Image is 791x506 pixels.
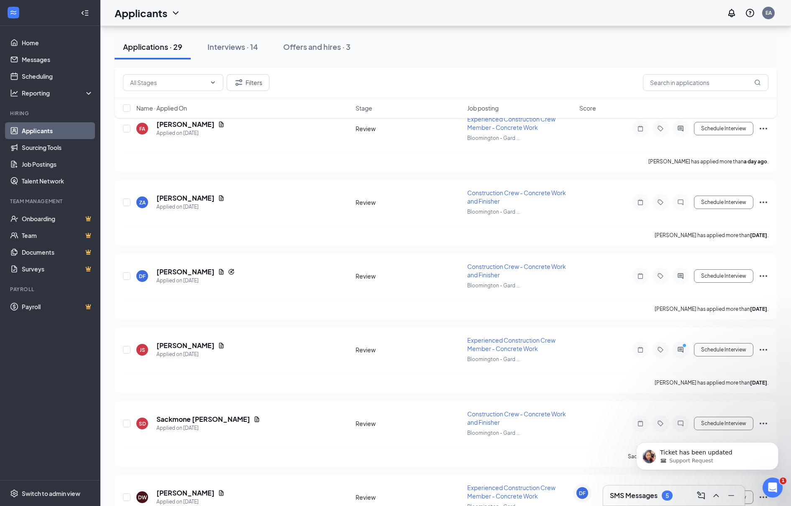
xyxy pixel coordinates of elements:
div: Switch to admin view [22,489,80,498]
a: SurveysCrown [22,261,93,277]
svg: Notifications [727,8,737,18]
button: ChevronUp [709,489,723,502]
svg: ChevronDown [210,79,216,86]
span: Bloomington - Gard ... [467,209,520,215]
span: Job posting [467,104,499,112]
div: FA [139,125,145,132]
svg: Ellipses [758,124,768,134]
div: Review [356,124,463,133]
p: [PERSON_NAME] has applied more than . [655,305,768,312]
svg: Tag [655,420,666,427]
svg: ActiveChat [676,125,686,132]
svg: WorkstreamLogo [9,8,18,17]
svg: Note [635,273,645,279]
input: All Stages [130,78,206,87]
a: DocumentsCrown [22,244,93,261]
svg: Note [635,125,645,132]
svg: ChatInactive [676,420,686,427]
svg: ChatInactive [676,199,686,206]
svg: Document [253,416,260,423]
div: Review [356,493,463,501]
div: Applied on [DATE] [156,350,225,359]
div: Hiring [10,110,92,117]
span: Stage [356,104,372,112]
svg: Ellipses [758,345,768,355]
span: Construction Crew - Concrete Work and Finisher [467,189,566,205]
div: Interviews · 14 [207,41,258,52]
div: Offers and hires · 3 [283,41,351,52]
b: [DATE] [750,306,767,312]
h5: [PERSON_NAME] [156,488,215,498]
div: EA [765,9,772,16]
div: DF [579,490,586,497]
a: PayrollCrown [22,298,93,315]
svg: Ellipses [758,271,768,281]
a: OnboardingCrown [22,210,93,227]
p: [PERSON_NAME] has applied more than . [655,232,768,239]
button: Filter Filters [227,74,269,91]
div: Payroll [10,286,92,293]
input: Search in applications [643,74,768,91]
h5: [PERSON_NAME] [156,267,215,276]
svg: Tag [655,125,666,132]
div: SD [139,420,146,427]
iframe: Intercom live chat [763,478,783,498]
svg: Tag [655,273,666,279]
b: [DATE] [750,232,767,238]
div: Reporting [22,89,94,97]
svg: ChevronDown [171,8,181,18]
span: Score [579,104,596,112]
button: Schedule Interview [694,269,753,283]
h3: SMS Messages [610,491,658,500]
svg: Settings [10,489,18,498]
span: Bloomington - Gard ... [467,356,520,362]
a: Job Postings [22,156,93,173]
button: Schedule Interview [694,417,753,430]
div: Review [356,346,463,354]
h5: [PERSON_NAME] [156,194,215,203]
span: Bloomington - Gard ... [467,135,520,141]
iframe: Intercom notifications message [624,425,791,483]
div: ZA [139,199,146,206]
div: Applied on [DATE] [156,129,225,137]
div: Review [356,198,463,207]
div: 5 [666,492,669,499]
div: Applications · 29 [123,41,182,52]
svg: Note [635,199,645,206]
svg: Minimize [726,491,736,501]
a: Scheduling [22,68,93,85]
div: Applied on [DATE] [156,203,225,211]
svg: Ellipses [758,492,768,502]
svg: Note [635,346,645,353]
button: Schedule Interview [694,122,753,135]
span: Bloomington - Gard ... [467,430,520,436]
svg: Document [218,195,225,201]
div: Applied on [DATE] [156,424,260,432]
svg: QuestionInfo [745,8,755,18]
h5: [PERSON_NAME] [156,341,215,350]
span: Experienced Construction Crew Member - Concrete Work [467,336,555,352]
svg: PrimaryDot [681,343,691,350]
span: 1 [780,478,786,484]
svg: ActiveChat [676,346,686,353]
svg: MagnifyingGlass [754,79,761,86]
a: Talent Network [22,173,93,189]
svg: Collapse [81,9,89,17]
div: Team Management [10,198,92,205]
h5: Sackmone [PERSON_NAME] [156,415,250,424]
div: Applied on [DATE] [156,276,235,285]
span: Experienced Construction Crew Member - Concrete Work [467,484,555,500]
svg: Document [218,490,225,496]
button: Minimize [724,489,738,502]
p: [PERSON_NAME] has applied more than . [655,379,768,386]
h1: Applicants [115,6,167,20]
span: Construction Crew - Concrete Work and Finisher [467,410,566,426]
span: Name · Applied On [136,104,187,112]
svg: Document [218,342,225,349]
svg: Note [635,420,645,427]
div: Applied on [DATE] [156,498,225,506]
svg: Tag [655,346,666,353]
b: [DATE] [750,379,767,386]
